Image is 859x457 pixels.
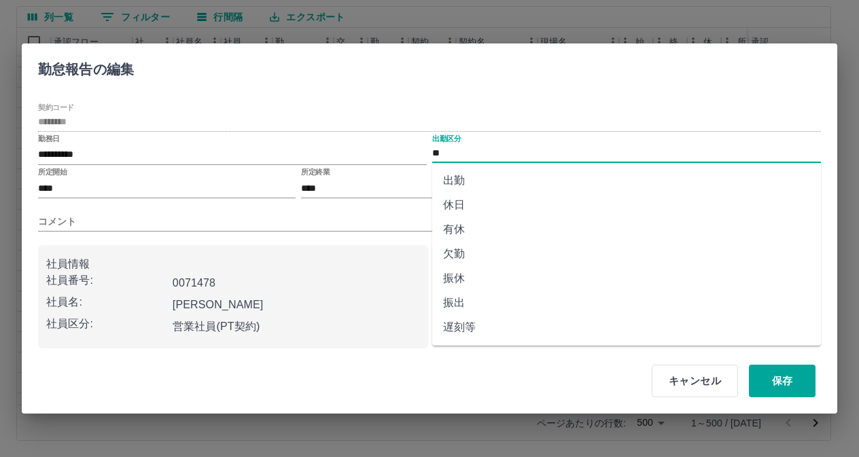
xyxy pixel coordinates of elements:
li: 欠勤 [432,242,821,266]
li: 休業 [432,340,821,364]
b: [PERSON_NAME] [173,299,264,310]
li: 有休 [432,217,821,242]
p: 社員情報 [46,256,420,272]
li: 振出 [432,291,821,315]
li: 振休 [432,266,821,291]
li: 遅刻等 [432,315,821,340]
p: 社員名: [46,294,167,310]
p: 社員区分: [46,316,167,332]
button: 保存 [749,365,816,397]
b: 営業社員(PT契約) [173,321,260,332]
p: 社員番号: [46,272,167,289]
label: 契約コード [38,102,74,112]
label: 勤務日 [38,133,60,143]
li: 出勤 [432,168,821,193]
b: 0071478 [173,277,215,289]
button: キャンセル [652,365,738,397]
h2: 勤怠報告の編集 [22,43,150,90]
label: 所定開始 [38,167,67,177]
li: 休日 [432,193,821,217]
label: 所定終業 [301,167,330,177]
label: 出勤区分 [432,133,461,143]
